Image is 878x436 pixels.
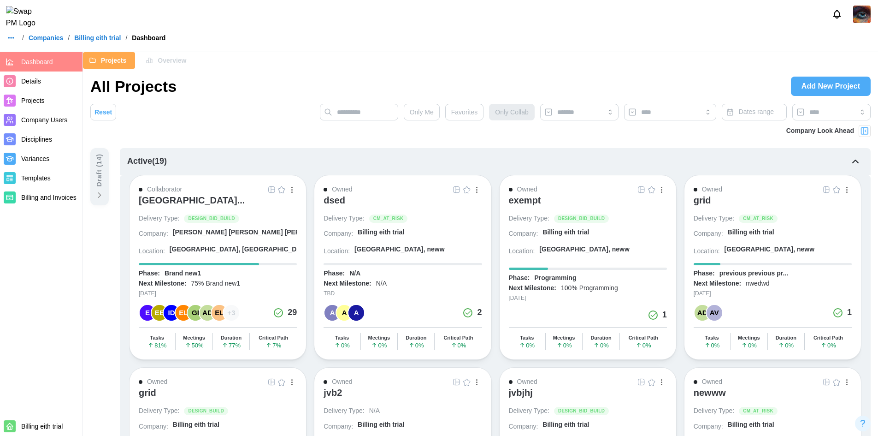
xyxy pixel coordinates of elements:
[334,342,350,348] span: 0 %
[636,377,647,387] a: Grid Icon
[820,342,836,348] span: 0 %
[147,185,182,195] div: Collaborator
[704,342,720,348] span: 0 %
[509,406,549,416] div: Delivery Type:
[335,335,349,341] div: Tasks
[139,247,165,256] div: Location:
[694,229,723,239] div: Company:
[139,269,160,278] div: Phase:
[453,186,460,193] img: Grid Icon
[509,229,538,239] div: Company:
[277,377,287,387] button: Empty Star
[324,387,342,398] div: jvb2
[140,305,155,321] div: E
[509,195,667,214] a: exempt
[453,378,460,386] img: Grid Icon
[324,269,345,278] div: Phase:
[150,335,164,341] div: Tasks
[590,335,611,341] div: Duration
[74,35,121,41] a: Billing eith trial
[833,186,840,193] img: Empty Star
[21,97,45,104] span: Projects
[558,407,605,415] span: DESIGN_BID_BUILD
[662,309,667,322] div: 1
[702,377,722,387] div: Owned
[139,214,179,223] div: Delivery Type:
[694,406,734,416] div: Delivery Type:
[452,185,462,195] button: Grid Icon
[268,378,275,386] img: Grid Icon
[702,185,722,195] div: Owned
[746,279,769,288] div: nwedwd
[188,215,235,222] span: DESIGN_BID_BUILD
[147,342,166,348] span: 81 %
[542,420,589,430] div: Billing eith trial
[324,305,340,321] div: A
[132,35,165,41] div: Dashboard
[68,35,70,41] div: /
[22,35,24,41] div: /
[185,342,204,348] span: 50 %
[358,228,482,240] a: Billing eith trial
[593,342,609,348] span: 0 %
[519,342,535,348] span: 0 %
[694,247,720,256] div: Location:
[823,186,830,193] img: Grid Icon
[268,186,275,193] img: Grid Icon
[139,387,156,398] div: grid
[191,279,240,288] div: 75% Brand new1
[336,305,352,321] div: A
[823,378,830,386] img: Grid Icon
[125,35,127,41] div: /
[21,136,52,143] span: Disciplines
[694,387,852,406] a: newww
[509,387,667,406] a: jvbjhj
[636,185,647,195] button: Grid Icon
[695,305,710,321] div: AD
[638,186,645,193] img: Grid Icon
[152,305,167,321] div: EE
[741,342,757,348] span: 0 %
[542,228,666,240] a: Billing eith trial
[324,406,364,416] div: Delivery Type:
[266,185,277,195] button: Grid Icon
[404,104,440,120] button: Only Me
[776,335,796,341] div: Duration
[332,185,352,195] div: Owned
[638,378,645,386] img: Grid Icon
[139,422,168,431] div: Company:
[266,377,277,387] a: Grid Icon
[821,377,831,387] a: Grid Icon
[725,245,815,254] div: [GEOGRAPHIC_DATA], neww
[373,215,404,222] span: CM_AT_RISK
[277,185,287,195] button: Empty Star
[21,174,51,182] span: Templates
[259,335,288,341] div: Critical Path
[509,195,541,206] div: exempt
[833,378,840,386] img: Empty Star
[542,420,666,433] a: Billing eith trial
[722,104,787,120] button: Dates range
[452,377,462,387] button: Grid Icon
[829,6,845,22] button: Notifications
[561,284,618,293] div: 100% Programming
[509,284,556,293] div: Next Milestone:
[445,104,484,120] button: Favorites
[21,116,67,124] span: Company Users
[728,420,774,430] div: Billing eith trial
[705,335,719,341] div: Tasks
[791,77,871,96] a: Add New Project
[139,195,297,214] a: [GEOGRAPHIC_DATA]...
[94,104,112,120] span: Reset
[719,269,788,278] div: previous previous pr...
[371,342,387,348] span: 0 %
[348,305,364,321] div: A
[694,387,726,398] div: newww
[509,247,535,256] div: Location:
[694,269,715,278] div: Phase:
[6,6,43,29] img: Swap PM Logo
[517,377,537,387] div: Owned
[221,335,242,341] div: Duration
